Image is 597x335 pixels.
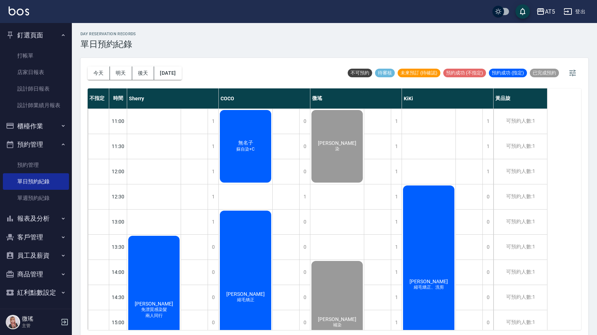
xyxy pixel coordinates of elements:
[482,210,493,234] div: 0
[3,190,69,206] a: 單週預約紀錄
[391,134,402,159] div: 1
[3,246,69,265] button: 員工及薪資
[3,228,69,247] button: 客戶管理
[208,285,218,310] div: 0
[398,70,440,76] span: 未來預訂 (待確認)
[140,307,168,313] span: 免漂質感染髮
[515,4,530,19] button: save
[109,88,127,109] div: 時間
[482,159,493,184] div: 1
[482,134,493,159] div: 1
[80,32,136,36] h2: day Reservation records
[299,210,310,234] div: 0
[494,260,547,285] div: 可預約人數:1
[3,209,69,228] button: 報表及分析
[109,310,127,335] div: 15:00
[88,88,109,109] div: 不指定
[494,210,547,234] div: 可預約人數:1
[332,322,343,328] span: 補染
[109,260,127,285] div: 14:00
[391,184,402,209] div: 1
[109,134,127,159] div: 11:30
[533,4,558,19] button: AT5
[133,301,175,307] span: [PERSON_NAME]
[482,310,493,335] div: 0
[3,157,69,173] a: 預約管理
[299,159,310,184] div: 0
[3,64,69,81] a: 店家日報表
[80,39,136,49] h3: 單日預約紀錄
[109,285,127,310] div: 14:30
[391,285,402,310] div: 1
[299,184,310,209] div: 1
[391,210,402,234] div: 1
[208,235,218,260] div: 0
[299,109,310,134] div: 0
[299,134,310,159] div: 0
[3,135,69,154] button: 預約管理
[132,66,154,80] button: 後天
[482,235,493,260] div: 0
[391,260,402,285] div: 1
[88,66,110,80] button: 今天
[482,285,493,310] div: 0
[494,88,547,109] div: 黃品旋
[237,140,255,146] span: 無名子
[208,184,218,209] div: 1
[299,260,310,285] div: 0
[391,109,402,134] div: 1
[144,313,164,319] span: 兩人同行
[109,184,127,209] div: 12:30
[412,284,445,290] span: 縮毛矯正、洗剪
[3,47,69,64] a: 打帳單
[3,283,69,302] button: 紅利點數設定
[208,210,218,234] div: 1
[402,88,494,109] div: KiKi
[235,146,256,152] span: 蘇自染+C
[109,234,127,260] div: 13:30
[494,310,547,335] div: 可預約人數:1
[489,70,527,76] span: 預約成功 (指定)
[3,81,69,97] a: 設計師日報表
[494,285,547,310] div: 可預約人數:1
[9,6,29,15] img: Logo
[545,7,555,16] div: AT5
[482,184,493,209] div: 0
[22,322,59,329] p: 主管
[3,117,69,136] button: 櫃檯作業
[236,297,256,303] span: 縮毛矯正
[530,70,559,76] span: 已完成預約
[208,134,218,159] div: 1
[3,173,69,190] a: 單日預約紀錄
[109,209,127,234] div: 13:00
[3,97,69,114] a: 設計師業績月報表
[299,285,310,310] div: 0
[127,88,219,109] div: Sherry
[494,159,547,184] div: 可預約人數:1
[316,316,358,322] span: [PERSON_NAME]
[299,235,310,260] div: 0
[219,88,310,109] div: COCO
[6,315,20,329] img: Person
[3,265,69,284] button: 商品管理
[154,66,181,80] button: [DATE]
[408,279,449,284] span: [PERSON_NAME]
[110,66,132,80] button: 明天
[22,315,59,322] h5: 微瑤
[561,5,588,18] button: 登出
[391,159,402,184] div: 1
[482,260,493,285] div: 0
[316,140,358,146] span: [PERSON_NAME]
[391,310,402,335] div: 1
[299,310,310,335] div: 0
[494,184,547,209] div: 可預約人數:1
[334,146,341,152] span: 染
[494,235,547,260] div: 可預約人數:1
[109,159,127,184] div: 12:00
[348,70,372,76] span: 不可預約
[208,260,218,285] div: 0
[3,26,69,45] button: 釘選頁面
[310,88,402,109] div: 微瑤
[443,70,486,76] span: 預約成功 (不指定)
[494,109,547,134] div: 可預約人數:1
